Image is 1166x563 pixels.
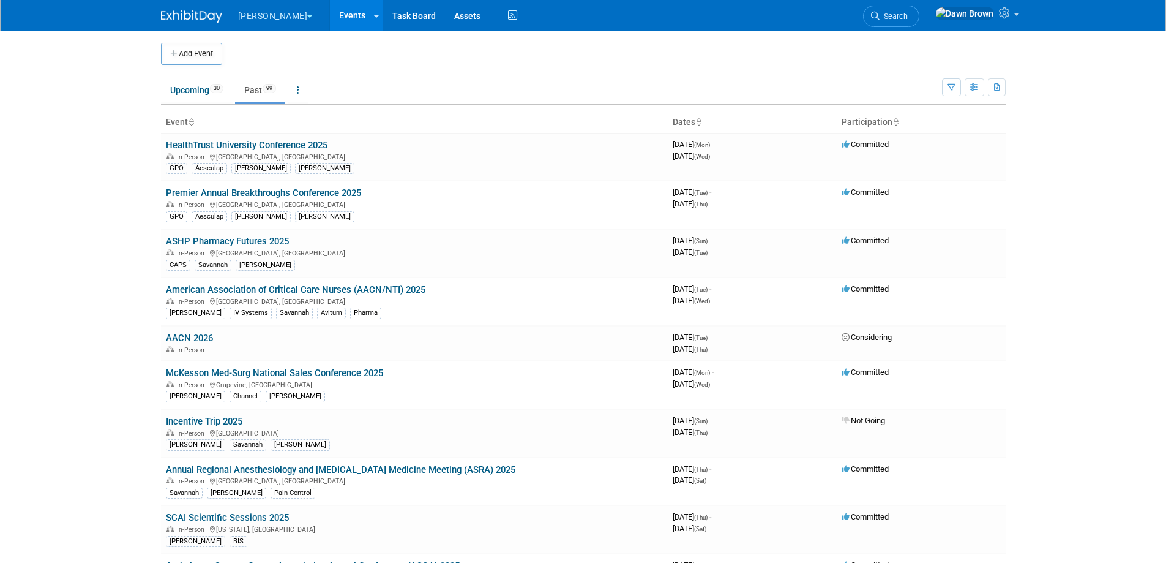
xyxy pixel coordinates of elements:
[166,475,663,485] div: [GEOGRAPHIC_DATA], [GEOGRAPHIC_DATA]
[166,298,174,304] img: In-Person Event
[166,163,187,174] div: GPO
[161,43,222,65] button: Add Event
[166,249,174,255] img: In-Person Event
[166,381,174,387] img: In-Person Event
[235,78,285,102] a: Past99
[673,151,710,161] span: [DATE]
[177,429,208,437] span: In-Person
[192,211,227,222] div: Aesculap
[161,112,668,133] th: Event
[694,153,710,160] span: (Wed)
[694,369,710,376] span: (Mon)
[709,187,711,197] span: -
[694,238,708,244] span: (Sun)
[177,346,208,354] span: In-Person
[230,536,247,547] div: BIS
[842,236,889,245] span: Committed
[842,284,889,293] span: Committed
[673,187,711,197] span: [DATE]
[177,477,208,485] span: In-Person
[166,429,174,436] img: In-Person Event
[166,379,663,389] div: Grapevine, [GEOGRAPHIC_DATA]
[673,296,710,305] span: [DATE]
[668,112,837,133] th: Dates
[709,512,711,521] span: -
[694,381,710,388] span: (Wed)
[166,464,515,475] a: Annual Regional Anesthesiology and [MEDICAL_DATA] Medicine Meeting (ASRA) 2025
[166,199,663,209] div: [GEOGRAPHIC_DATA], [GEOGRAPHIC_DATA]
[673,284,711,293] span: [DATE]
[166,260,190,271] div: CAPS
[177,526,208,534] span: In-Person
[673,464,711,474] span: [DATE]
[673,416,711,425] span: [DATE]
[709,464,711,474] span: -
[673,344,708,353] span: [DATE]
[673,236,711,245] span: [DATE]
[207,488,266,499] div: [PERSON_NAME]
[892,117,899,127] a: Sort by Participation Type
[271,439,330,450] div: [PERSON_NAME]
[177,153,208,161] span: In-Person
[230,439,266,450] div: Savannah
[231,211,291,222] div: [PERSON_NAME]
[271,488,315,499] div: Pain Control
[276,308,313,319] div: Savannah
[166,439,225,450] div: [PERSON_NAME]
[230,308,272,319] div: IV Systems
[935,7,994,20] img: Dawn Brown
[231,163,291,174] div: [PERSON_NAME]
[188,117,194,127] a: Sort by Event Name
[161,78,233,102] a: Upcoming30
[694,466,708,473] span: (Thu)
[350,308,381,319] div: Pharma
[842,368,889,377] span: Committed
[842,333,892,342] span: Considering
[263,84,276,93] span: 99
[236,260,295,271] div: [PERSON_NAME]
[695,117,701,127] a: Sort by Start Date
[673,512,711,521] span: [DATE]
[694,142,710,148] span: (Mon)
[842,464,889,474] span: Committed
[842,140,889,149] span: Committed
[673,333,711,342] span: [DATE]
[842,187,889,197] span: Committed
[166,187,361,198] a: Premier Annual Breakthroughs Conference 2025
[166,536,225,547] div: [PERSON_NAME]
[166,140,327,151] a: HealthTrust University Conference 2025
[709,284,711,293] span: -
[166,247,663,257] div: [GEOGRAPHIC_DATA], [GEOGRAPHIC_DATA]
[177,201,208,209] span: In-Person
[166,524,663,534] div: [US_STATE], [GEOGRAPHIC_DATA]
[694,249,708,256] span: (Tue)
[863,6,919,27] a: Search
[166,416,242,427] a: Incentive Trip 2025
[177,249,208,257] span: In-Person
[842,416,885,425] span: Not Going
[166,236,289,247] a: ASHP Pharmacy Futures 2025
[673,199,708,208] span: [DATE]
[694,429,708,436] span: (Thu)
[694,286,708,293] span: (Tue)
[842,512,889,521] span: Committed
[295,211,354,222] div: [PERSON_NAME]
[166,153,174,159] img: In-Person Event
[709,333,711,342] span: -
[673,140,714,149] span: [DATE]
[166,368,383,379] a: McKesson Med-Surg National Sales Conference 2025
[166,428,663,437] div: [GEOGRAPHIC_DATA]
[673,475,706,485] span: [DATE]
[166,284,425,295] a: American Association of Critical Care Nurses (AACN/NTI) 2025
[166,488,203,499] div: Savannah
[880,12,908,21] span: Search
[673,247,708,257] span: [DATE]
[673,379,710,388] span: [DATE]
[712,368,714,377] span: -
[166,526,174,532] img: In-Person Event
[177,298,208,306] span: In-Person
[166,512,289,523] a: SCAI Scientific Sessions 2025
[317,308,346,319] div: Avitum
[694,189,708,196] span: (Tue)
[195,260,231,271] div: Savannah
